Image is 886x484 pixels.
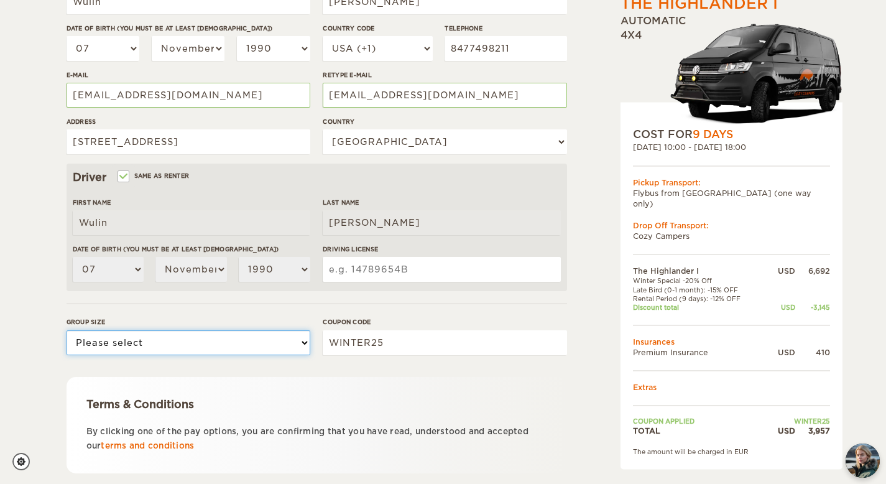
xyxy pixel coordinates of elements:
td: Cozy Campers [633,231,830,242]
div: 3,957 [795,426,830,437]
label: First Name [73,198,310,207]
button: chat-button [846,444,880,478]
label: Last Name [323,198,560,207]
div: USD [765,426,795,437]
input: Same as renter [119,174,127,182]
div: [DATE] 10:00 - [DATE] 18:00 [633,142,830,153]
div: 6,692 [795,266,830,277]
div: The amount will be charged in EUR [633,448,830,457]
td: WINTER25 [765,417,830,426]
a: terms and conditions [101,441,194,450]
label: Retype E-mail [323,70,566,80]
span: 9 Days [693,129,733,141]
input: e.g. 14789654B [323,257,560,282]
input: e.g. Smith [323,210,560,235]
label: Coupon code [323,317,566,327]
td: Rental Period (9 days): -12% OFF [633,294,765,303]
input: e.g. Street, City, Zip Code [67,129,310,154]
div: USD [765,304,795,312]
input: e.g. example@example.com [323,83,566,108]
label: Same as renter [119,170,190,182]
label: Group size [67,317,310,327]
div: Pickup Transport: [633,177,830,188]
div: USD [765,266,795,277]
div: COST FOR [633,128,830,142]
div: -3,145 [795,304,830,312]
td: Extras [633,382,830,393]
td: Flybus from [GEOGRAPHIC_DATA] (one way only) [633,188,830,209]
label: Driving License [323,244,560,254]
td: Premium Insurance [633,347,765,358]
td: Discount total [633,304,765,312]
td: Winter Special -20% Off [633,277,765,286]
div: Automatic 4x4 [621,15,842,128]
div: USD [765,347,795,358]
td: Coupon applied [633,417,765,426]
input: e.g. William [73,210,310,235]
img: stor-stuttur-old-new-5.png [670,18,842,127]
td: TOTAL [633,426,765,437]
td: The Highlander I [633,266,765,277]
p: By clicking one of the pay options, you are confirming that you have read, understood and accepte... [86,424,547,454]
div: 410 [795,347,830,358]
label: E-mail [67,70,310,80]
label: Date of birth (You must be at least [DEMOGRAPHIC_DATA]) [73,244,310,254]
label: Country Code [323,24,432,33]
label: Country [323,117,566,126]
td: Insurances [633,337,830,347]
label: Telephone [445,24,566,33]
input: e.g. 1 234 567 890 [445,36,566,61]
td: Late Bird (0-1 month): -15% OFF [633,286,765,294]
label: Date of birth (You must be at least [DEMOGRAPHIC_DATA]) [67,24,310,33]
input: e.g. example@example.com [67,83,310,108]
a: Cookie settings [12,453,38,470]
label: Address [67,117,310,126]
img: Freyja at Cozy Campers [846,444,880,478]
div: Terms & Conditions [86,397,547,412]
div: Driver [73,170,561,185]
div: Drop Off Transport: [633,220,830,231]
